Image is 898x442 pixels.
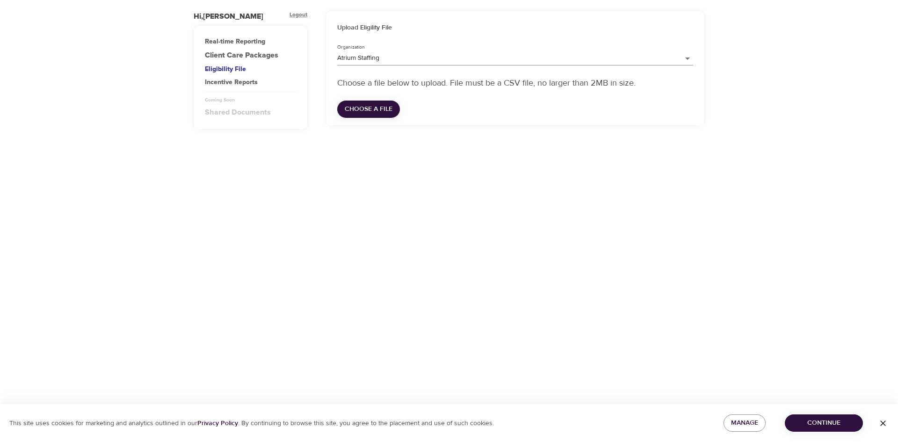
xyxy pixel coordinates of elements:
[205,50,296,61] a: Client Care Packages
[785,414,863,432] button: Continue
[205,78,296,87] div: Incentive Reports
[345,103,392,115] span: Choose a file
[205,97,296,103] div: Coming Soon
[731,417,758,429] span: Manage
[337,101,400,118] button: Choose a file
[197,419,238,428] a: Privacy Policy
[290,11,307,22] div: Logout
[337,22,693,33] h6: Upload Eligility File
[205,37,296,46] div: Real-time Reporting
[337,77,693,89] p: Choose a file below to upload. File must be a CSV file, no larger than 2MB in size.
[194,11,263,22] div: Hi, [PERSON_NAME]
[337,51,693,65] div: Atrium Staffing
[792,417,855,429] span: Continue
[724,414,766,432] button: Manage
[205,65,296,74] div: Eligibility File
[205,107,296,118] div: Shared Documents
[337,45,365,50] label: Organization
